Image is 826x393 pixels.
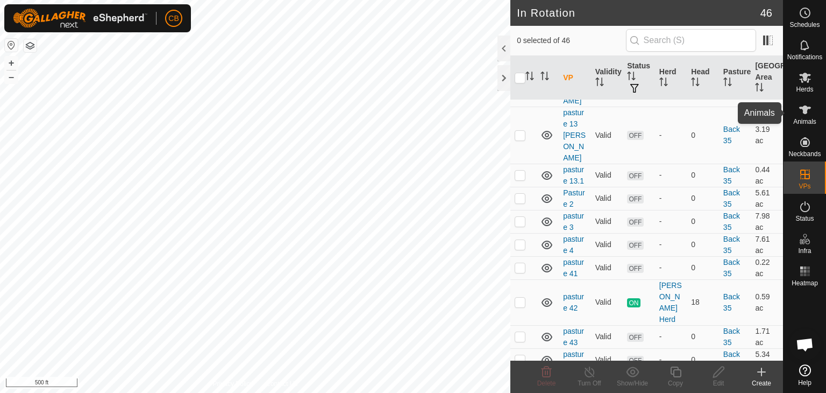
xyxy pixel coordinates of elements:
[687,348,719,371] td: 0
[751,348,783,371] td: 5.34 ac
[559,56,591,100] th: VP
[760,5,772,21] span: 46
[691,79,700,88] p-sorticon: Activate to sort
[5,57,18,69] button: +
[591,107,623,164] td: Valid
[563,350,584,370] a: pasture 5
[659,354,683,366] div: -
[627,171,643,180] span: OFF
[591,187,623,210] td: Valid
[697,378,740,388] div: Edit
[723,79,732,88] p-sorticon: Activate to sort
[788,151,821,157] span: Neckbands
[568,378,611,388] div: Turn Off
[659,130,683,141] div: -
[623,56,655,100] th: Status
[723,235,740,255] a: Back 35
[687,107,719,164] td: 0
[723,165,740,185] a: Back 35
[611,378,654,388] div: Show/Hide
[266,379,297,389] a: Contact Us
[751,56,783,100] th: [GEOGRAPHIC_DATA] Area
[687,56,719,100] th: Head
[659,216,683,227] div: -
[591,279,623,325] td: Valid
[563,258,584,278] a: pasture 41
[751,279,783,325] td: 0.59 ac
[659,79,668,88] p-sorticon: Activate to sort
[563,51,586,105] a: Pasture 12.1 [PERSON_NAME]
[751,256,783,279] td: 0.22 ac
[5,39,18,52] button: Reset Map
[563,188,585,208] a: Pasture 2
[627,298,640,307] span: ON
[659,170,683,181] div: -
[719,56,751,100] th: Pasture
[687,279,719,325] td: 18
[627,264,643,273] span: OFF
[723,350,740,370] a: Back 35
[723,327,740,347] a: Back 35
[595,79,604,88] p-sorticon: Activate to sort
[654,378,697,388] div: Copy
[563,108,586,162] a: pasture 13 [PERSON_NAME]
[537,380,556,387] span: Delete
[659,193,683,204] div: -
[793,118,816,125] span: Animals
[627,73,636,82] p-sorticon: Activate to sort
[787,54,822,60] span: Notifications
[563,327,584,347] a: pasture 43
[789,328,821,361] div: Open chat
[626,29,756,52] input: Search (S)
[751,187,783,210] td: 5.61 ac
[687,164,719,187] td: 0
[563,292,584,312] a: pasture 42
[723,258,740,278] a: Back 35
[627,217,643,227] span: OFF
[627,333,643,342] span: OFF
[517,6,760,19] h2: In Rotation
[687,210,719,233] td: 0
[13,9,147,28] img: Gallagher Logo
[591,164,623,187] td: Valid
[168,13,179,24] span: CB
[591,233,623,256] td: Valid
[659,280,683,325] div: [PERSON_NAME] Herd
[24,39,37,52] button: Map Layers
[751,233,783,256] td: 7.61 ac
[751,107,783,164] td: 3.19 ac
[687,233,719,256] td: 0
[784,360,826,390] a: Help
[755,85,764,93] p-sorticon: Activate to sort
[751,325,783,348] td: 1.71 ac
[723,125,740,145] a: Back 35
[627,356,643,365] span: OFF
[723,292,740,312] a: Back 35
[792,280,818,286] span: Heatmap
[796,86,813,93] span: Herds
[798,380,811,386] span: Help
[789,22,820,28] span: Schedules
[659,331,683,342] div: -
[591,325,623,348] td: Valid
[723,212,740,231] a: Back 35
[655,56,687,100] th: Herd
[795,215,814,222] span: Status
[627,241,643,250] span: OFF
[751,210,783,233] td: 7.98 ac
[591,256,623,279] td: Valid
[591,348,623,371] td: Valid
[659,262,683,273] div: -
[687,256,719,279] td: 0
[525,73,534,82] p-sorticon: Activate to sort
[563,212,584,231] a: pasture 3
[540,73,549,82] p-sorticon: Activate to sort
[723,188,740,208] a: Back 35
[687,187,719,210] td: 0
[627,131,643,140] span: OFF
[751,164,783,187] td: 0.44 ac
[517,35,625,46] span: 0 selected of 46
[659,239,683,250] div: -
[591,56,623,100] th: Validity
[591,210,623,233] td: Valid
